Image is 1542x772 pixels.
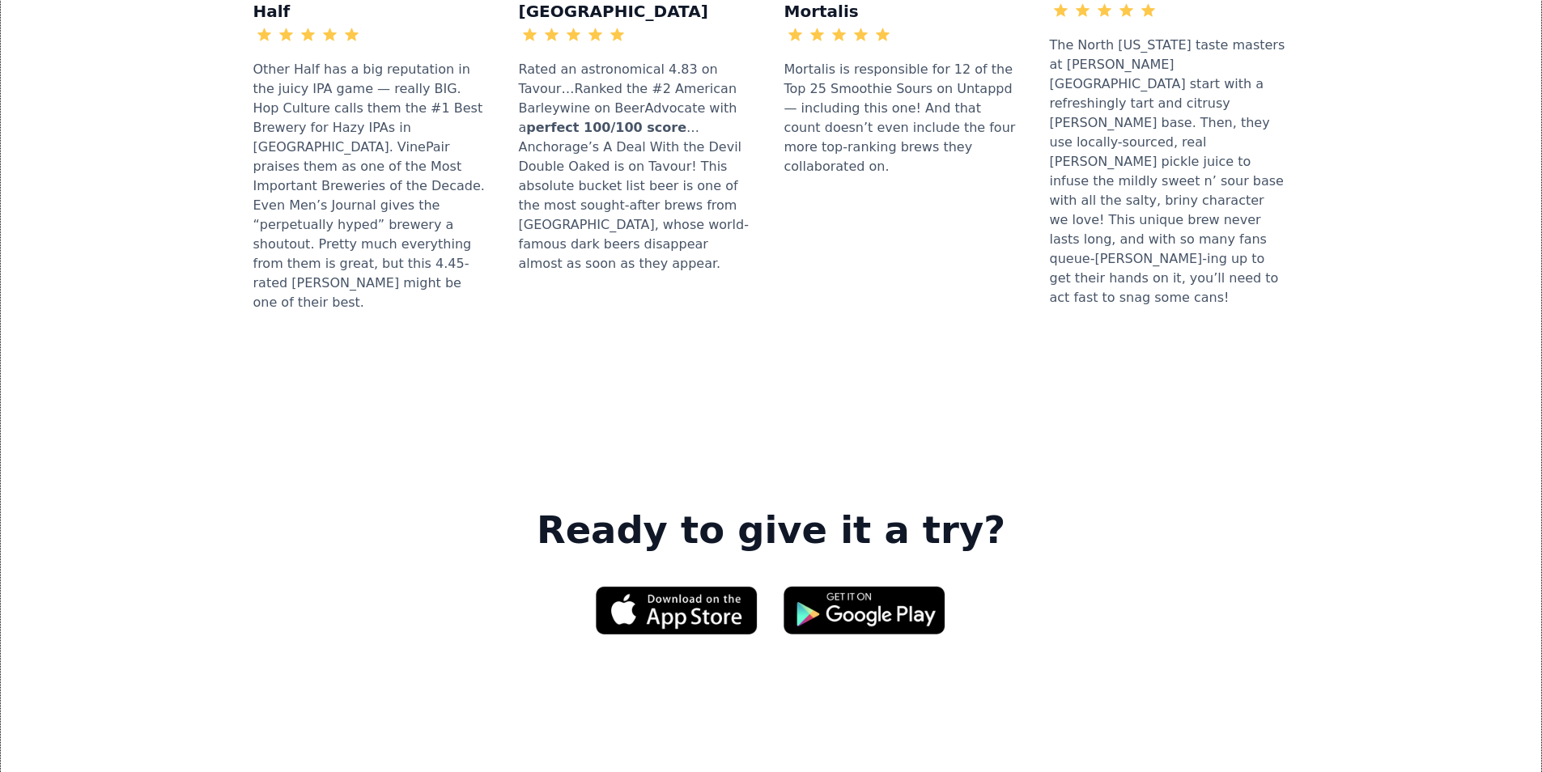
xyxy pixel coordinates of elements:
div: 4.48 [894,25,923,45]
div: Rated an astronomical 4.83 on Tavour…Ranked the #2 American Barleywine on BeerAdvocate with a …An... [519,52,758,282]
div: 4.45 [363,25,392,45]
strong: perfect 100/100 score [526,120,686,135]
div: The North [US_STATE] taste masters at [PERSON_NAME][GEOGRAPHIC_DATA] start with a refreshingly ta... [1050,28,1289,316]
strong: Ready to give it a try? [537,508,1005,554]
div: 3.46 [1159,1,1188,20]
div: Other Half has a big reputation in the juicy IPA game — really BIG. Hop Culture calls them the #1... [253,52,493,320]
div: 4.83 [628,25,657,45]
div: Mortalis is responsible for 12 of the Top 25 Smoothie Sours on Untappd — including this one! And ... [784,52,1024,185]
